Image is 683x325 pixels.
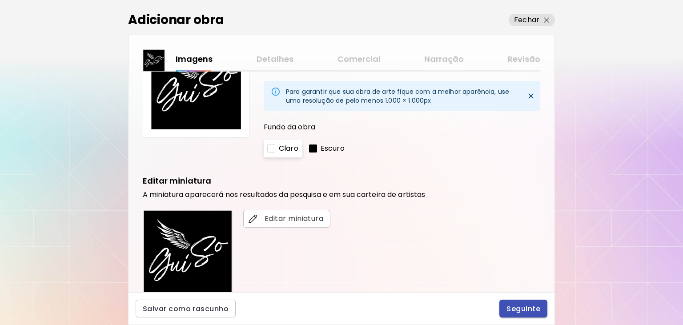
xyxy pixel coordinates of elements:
button: Close [525,90,537,102]
p: Claro [279,143,298,154]
img: thumbnail [143,50,165,71]
button: Salvar como rascunho [136,300,236,317]
span: Editar miniatura [250,213,323,224]
p: Fundo da obra [264,122,540,132]
button: editEditar miniatura [243,210,330,228]
span: Salvar como rascunho [143,304,229,313]
h5: Editar miniatura [143,175,211,187]
h6: A miniatura aparecerá nos resultados da pesquisa e em sua carteira de artistas [143,190,540,199]
img: edit [249,214,257,223]
span: Seguinte [506,304,540,313]
button: Seguinte [499,300,547,317]
p: Escuro [321,143,345,154]
div: Para garantir que sua obra de arte fique com a melhor aparência, use uma resolução de pelo menos ... [286,84,518,108]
